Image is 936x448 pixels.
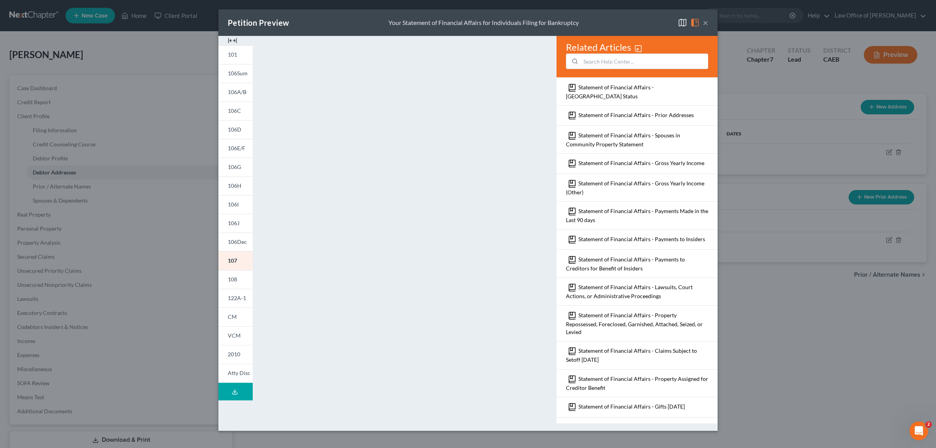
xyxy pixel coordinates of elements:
[566,347,697,363] a: Statement of Financial Affairs - Claims Subject to Setoff [DATE]
[228,126,241,133] span: 106D
[228,17,289,28] div: Petition Preview
[228,220,239,226] span: 106J
[218,101,253,120] a: 106C
[388,18,579,27] div: Your Statement of Financial Affairs for Individuals Filing for Bankruptcy
[566,132,680,147] a: Statement of Financial Affairs - Spouses in Community Property Statement
[566,180,704,195] a: Statement of Financial Affairs - Gross Yearly Income (Other)
[566,284,693,299] a: Statement of Financial Affairs - Lawsuits, Court Actions, or Administrative Proceedings
[218,308,253,326] a: CM
[228,351,240,357] span: 2010
[634,44,642,53] img: white-open-in-window-96adbc8d7110ac3efd87f38b1cbe24e44e48a40d314e387177c9ab275be976ec.svg
[228,238,247,245] span: 106Dec
[228,107,241,114] span: 106C
[567,283,577,292] img: bookmark-d8b95cddfeeb9dcfe6df95d668e06c3718cdb82610f7277f55f957fa8d06439d.svg
[218,345,253,364] a: 2010
[218,270,253,289] a: 108
[909,421,928,440] iframe: Intercom live chat
[567,311,577,320] img: bookmark-d8b95cddfeeb9dcfe6df95d668e06c3718cdb82610f7277f55f957fa8d06439d.svg
[228,89,246,95] span: 106A/B
[581,54,708,69] input: Search Help Center...
[566,208,708,223] a: Statement of Financial Affairs - Payments Made in the Last 90 days
[228,164,241,170] span: 106G
[228,370,250,376] span: Atty Disc
[566,256,685,271] a: Statement of Financial Affairs - Payments to Creditors for Benefit of Insiders
[567,83,577,92] img: bookmark-d8b95cddfeeb9dcfe6df95d668e06c3718cdb82610f7277f55f957fa8d06439d.svg
[218,289,253,308] a: 122A-1
[690,18,700,27] img: help-929042d80fb46781b6a95ecd2f4ae7e781844f733ab65a105b6463cab7210517.svg
[567,347,577,356] img: bookmark-d8b95cddfeeb9dcfe6df95d668e06c3718cdb82610f7277f55f957fa8d06439d.svg
[925,421,932,428] span: 2
[267,42,542,423] iframe: <object ng-attr-data='[URL][DOMAIN_NAME]' type='application/pdf' width='100%' height='975px'></ob...
[228,257,237,264] span: 107
[567,207,577,216] img: bookmark-d8b95cddfeeb9dcfe6df95d668e06c3718cdb82610f7277f55f957fa8d06439d.svg
[228,313,237,320] span: CM
[578,160,704,166] a: Statement of Financial Affairs - Gross Yearly Income
[218,214,253,233] a: 106J
[218,326,253,345] a: VCM
[567,159,577,168] img: bookmark-d8b95cddfeeb9dcfe6df95d668e06c3718cdb82610f7277f55f957fa8d06439d.svg
[578,112,694,118] a: Statement of Financial Affairs - Prior Addresses
[566,41,708,69] div: Related Articles
[566,375,708,391] a: Statement of Financial Affairs - Property Assigned for Creditor Benefit
[567,131,577,140] img: bookmark-d8b95cddfeeb9dcfe6df95d668e06c3718cdb82610f7277f55f957fa8d06439d.svg
[218,176,253,195] a: 106H
[578,403,685,410] a: Statement of Financial Affairs - Gifts [DATE]
[228,276,237,283] span: 108
[218,120,253,139] a: 106D
[567,423,577,432] img: bookmark-d8b95cddfeeb9dcfe6df95d668e06c3718cdb82610f7277f55f957fa8d06439d.svg
[218,195,253,214] a: 106I
[218,139,253,158] a: 106E/F
[228,201,239,208] span: 106I
[218,233,253,251] a: 106Dec
[228,295,246,301] span: 122A-1
[218,45,253,64] a: 101
[567,375,577,384] img: bookmark-d8b95cddfeeb9dcfe6df95d668e06c3718cdb82610f7277f55f957fa8d06439d.svg
[218,158,253,176] a: 106G
[566,423,681,439] a: Statement of Financial Affairs - Charitable Contributions [DATE]
[228,51,237,58] span: 101
[218,83,253,101] a: 106A/B
[566,84,654,99] a: Statement of Financial Affairs - [GEOGRAPHIC_DATA] Status
[578,236,705,242] a: Statement of Financial Affairs - Payments to Insiders
[567,255,577,265] img: bookmark-d8b95cddfeeb9dcfe6df95d668e06c3718cdb82610f7277f55f957fa8d06439d.svg
[567,235,577,244] img: bookmark-d8b95cddfeeb9dcfe6df95d668e06c3718cdb82610f7277f55f957fa8d06439d.svg
[228,332,241,339] span: VCM
[678,18,687,27] img: map-close-ec6dd18eec5d97a3e4237cf27bb9247ecfb19e6a7ca4853eab1adfd70aa1fa45.svg
[228,70,248,76] span: 106Sum
[218,251,253,270] a: 107
[567,179,577,188] img: bookmark-d8b95cddfeeb9dcfe6df95d668e06c3718cdb82610f7277f55f957fa8d06439d.svg
[228,182,241,189] span: 106H
[567,402,577,412] img: bookmark-d8b95cddfeeb9dcfe6df95d668e06c3718cdb82610f7277f55f957fa8d06439d.svg
[566,311,703,335] a: Statement of Financial Affairs - Property Repossessed, Foreclosed, Garnished, Attached, Seized, o...
[567,111,577,120] img: bookmark-d8b95cddfeeb9dcfe6df95d668e06c3718cdb82610f7277f55f957fa8d06439d.svg
[228,36,237,45] img: expand-e0f6d898513216a626fdd78e52531dac95497ffd26381d4c15ee2fc46db09dca.svg
[228,145,245,151] span: 106E/F
[218,364,253,383] a: Atty Disc
[703,18,708,27] button: ×
[218,64,253,83] a: 106Sum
